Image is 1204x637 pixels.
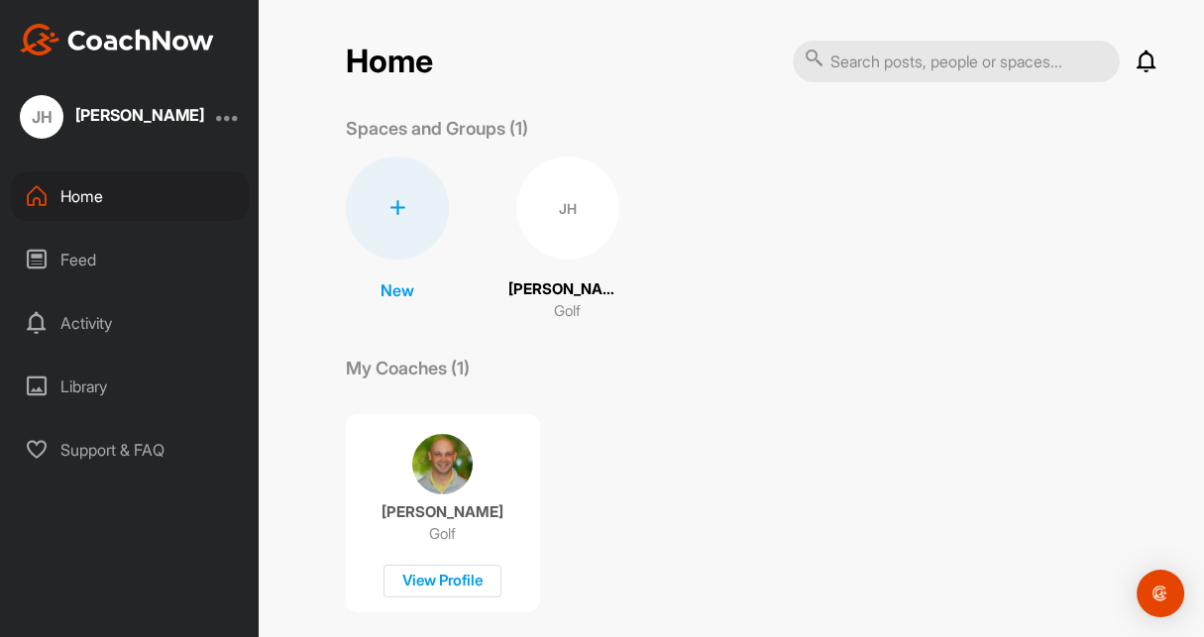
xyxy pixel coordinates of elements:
h2: Home [346,43,433,81]
a: JH[PERSON_NAME]Golf [508,157,627,323]
div: Open Intercom Messenger [1137,570,1184,617]
p: Golf [554,300,581,323]
div: JH [516,157,619,260]
img: CoachNow [20,24,214,55]
div: Support & FAQ [11,425,249,475]
div: Activity [11,298,249,348]
div: Home [11,171,249,221]
p: New [381,278,414,302]
div: Library [11,362,249,411]
p: My Coaches (1) [346,355,470,381]
p: [PERSON_NAME] [382,502,503,522]
div: JH [20,95,63,139]
div: [PERSON_NAME] [75,107,204,123]
img: coach avatar [412,434,473,494]
p: Golf [429,524,456,544]
input: Search posts, people or spaces... [793,41,1120,82]
p: [PERSON_NAME] [508,278,627,301]
div: View Profile [383,565,501,597]
div: Feed [11,235,249,284]
p: Spaces and Groups (1) [346,115,528,142]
